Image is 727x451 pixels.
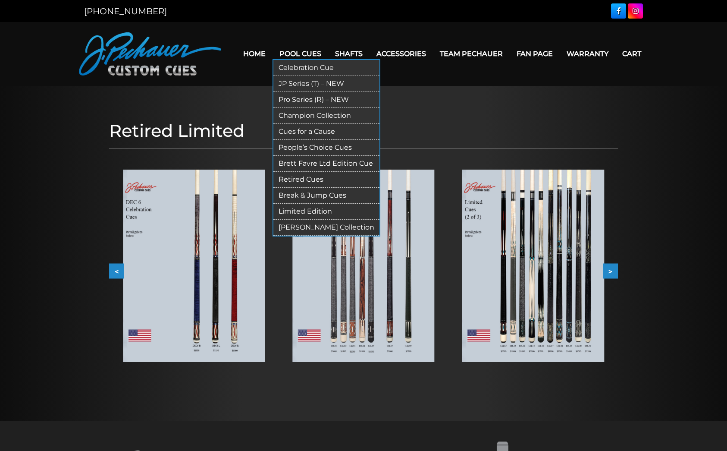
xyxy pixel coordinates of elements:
[273,43,328,65] a: Pool Cues
[79,32,221,76] img: Pechauer Custom Cues
[370,43,433,65] a: Accessories
[273,172,379,188] a: Retired Cues
[273,108,379,124] a: Champion Collection
[273,124,379,140] a: Cues for a Cause
[109,263,124,278] button: <
[560,43,615,65] a: Warranty
[273,76,379,92] a: JP Series (T) – NEW
[273,204,379,220] a: Limited Edition
[236,43,273,65] a: Home
[273,92,379,108] a: Pro Series (R) – NEW
[510,43,560,65] a: Fan Page
[615,43,648,65] a: Cart
[109,263,618,278] div: Carousel Navigation
[328,43,370,65] a: Shafts
[109,120,618,141] h1: Retired Limited
[603,263,618,278] button: >
[433,43,510,65] a: Team Pechauer
[273,220,379,236] a: [PERSON_NAME] Collection
[273,156,379,172] a: Brett Favre Ltd Edition Cue
[84,6,167,16] a: [PHONE_NUMBER]
[273,188,379,204] a: Break & Jump Cues
[273,140,379,156] a: People’s Choice Cues
[273,60,379,76] a: Celebration Cue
